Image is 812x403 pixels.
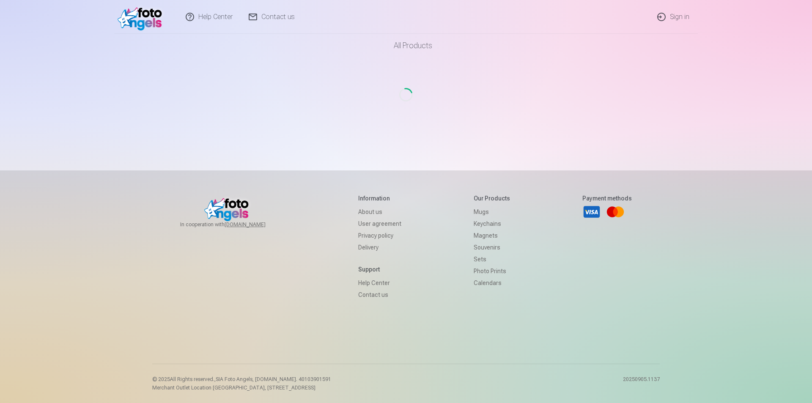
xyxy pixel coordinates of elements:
a: User agreement [358,218,401,230]
span: In cooperation with [180,221,286,228]
img: /v1 [118,3,166,30]
span: SIA Foto Angels, [DOMAIN_NAME]. 40103901591 [216,376,331,382]
a: Sets [474,253,510,265]
a: All products [370,34,442,58]
a: Magnets [474,230,510,241]
a: [DOMAIN_NAME] [225,221,286,228]
a: Calendars [474,277,510,289]
a: Keychains [474,218,510,230]
p: © 2025 All Rights reserved. , [152,376,331,383]
h5: Information [358,194,401,203]
p: Merchant Outlet Location [GEOGRAPHIC_DATA], [STREET_ADDRESS] [152,384,331,391]
a: Help Center [358,277,401,289]
a: Privacy policy [358,230,401,241]
h5: Support [358,265,401,274]
a: Visa [582,203,601,221]
p: 20250905.1137 [623,376,660,391]
h5: Payment methods [582,194,632,203]
a: Mugs [474,206,510,218]
a: Photo prints [474,265,510,277]
a: About us [358,206,401,218]
h5: Our products [474,194,510,203]
a: Mastercard [606,203,625,221]
a: Delivery [358,241,401,253]
a: Contact us [358,289,401,301]
a: Souvenirs [474,241,510,253]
